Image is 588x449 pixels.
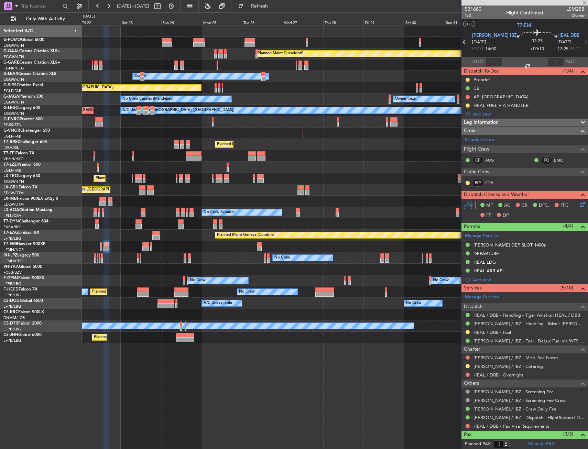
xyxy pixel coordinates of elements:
[3,270,22,275] a: FCBB/BZV
[560,202,568,209] span: FFC
[3,83,17,87] span: G-SIRS
[3,236,21,241] a: LFPB/LBG
[3,265,42,269] a: 9H-YAAGlobal 5000
[3,265,19,269] span: 9H-YAA
[121,19,161,25] div: Sat 23
[3,174,40,178] a: LX-TROLegacy 650
[3,242,17,246] span: T7-EMI
[3,213,21,218] a: LELL/QSA
[473,111,585,117] div: Add new
[473,242,546,248] div: [PERSON_NAME] DEP SLOT 1400z
[3,219,48,223] a: T7-DYNChallenger 604
[274,253,290,263] div: No Crew
[472,32,517,39] span: [PERSON_NAME] IBZ
[464,284,482,292] span: Services
[3,247,24,252] a: LFMN/NCE
[3,208,53,212] a: LX-AOACitation Mustang
[3,281,21,286] a: LFPB/LBG
[560,284,573,292] span: (5/10)
[3,310,18,314] span: CS-RRC
[3,140,47,144] a: T7-BREChallenger 604
[80,19,121,25] div: Fri 22
[3,168,21,173] a: EGLF/FAB
[92,287,200,297] div: Planned Maint [GEOGRAPHIC_DATA] ([GEOGRAPHIC_DATA])
[52,185,128,195] div: Planned Maint Nice ([GEOGRAPHIC_DATA])
[485,180,501,186] a: FDB
[563,222,573,230] span: (4/4)
[245,4,274,9] span: Refresh
[473,397,566,403] a: [PERSON_NAME] / IBZ - Screening Fee Crew
[3,49,60,53] a: G-GAALCessna Citation XLS+
[473,312,580,318] a: HEAL / DBB - Handling - Tiger Aviation HEAL / DBB
[566,13,585,19] span: Charter
[473,363,543,369] a: [PERSON_NAME] / IBZ - Catering
[3,304,21,309] a: LFPB/LBG
[3,190,24,196] a: EDLW/DTM
[235,1,276,12] button: Refresh
[539,202,549,209] span: DFC,
[204,207,236,218] div: No Crew Sabadell
[473,85,479,91] div: CB
[3,61,60,65] a: G-GARECessna Citation XLS+
[3,43,24,48] a: EGGW/LTN
[486,212,491,219] span: FP
[3,61,19,65] span: G-GARE
[473,355,558,361] a: [PERSON_NAME] / IBZ - Misc. See Notes
[473,277,585,283] div: Add new
[464,191,529,199] span: Dispatch Checks and Weather
[464,303,483,311] span: Dispatch
[3,106,18,110] span: G-LEGC
[3,231,20,235] span: T7-EAGL
[563,67,573,75] span: (1/4)
[485,46,496,53] span: 14:00
[3,151,15,155] span: T7-FFI
[134,71,146,81] div: Owner
[3,197,17,201] span: LX-INB
[473,77,490,83] div: Prebrief
[464,119,499,127] span: Leg Information
[3,66,24,71] a: EGNR/CEG
[395,94,416,104] div: Owner Ibiza
[570,46,581,53] span: ELDT
[239,287,255,297] div: No Crew
[3,106,40,110] a: G-LEGCLegacy 600
[258,48,303,59] div: Planned Maint Dusseldorf
[3,185,19,189] span: LX-GBH
[472,58,484,65] span: ATOT
[473,423,549,429] a: HEAL / DBB - Pax Visa Requirements
[3,174,18,178] span: LX-TRO
[464,127,476,135] span: Crew
[18,17,73,21] span: Only With Activity
[3,77,24,82] a: EGGW/LTN
[517,22,533,29] span: T7-EMI
[3,321,42,326] a: CS-DTRFalcon 2000
[122,105,234,116] div: A/C Unavailable [GEOGRAPHIC_DATA] ([GEOGRAPHIC_DATA])
[3,38,21,42] span: G-FOMO
[472,46,483,53] span: ETOT
[3,333,18,337] span: CS-JHH
[3,156,24,162] a: VHHH/HKG
[83,14,95,20] div: [DATE]
[465,136,495,143] a: Schedule Crew
[472,156,483,164] div: CP
[3,231,39,235] a: T7-EAGLFalcon 8X
[3,140,18,144] span: T7-BRE
[204,298,232,308] div: A/C Unavailable
[3,242,45,246] a: T7-EMIHawker 900XP
[3,299,20,303] span: CS-DOU
[465,6,481,13] span: 531680
[3,129,50,133] a: G-VNORChallenger 650
[473,268,504,274] div: HEAL ARR API
[3,315,25,320] a: DNMM/LOS
[3,38,44,42] a: G-FOMOGlobal 6000
[3,276,18,280] span: F-GPNJ
[3,327,21,332] a: LFPB/LBG
[3,224,21,230] a: EVRA/RIX
[465,294,499,301] a: Manage Services
[473,415,585,420] a: [PERSON_NAME] / IBZ - Dispatch - FlightSupport Dispatch [GEOGRAPHIC_DATA]
[8,13,75,24] button: Only With Activity
[283,19,323,25] div: Wed 27
[465,13,481,19] span: 1/3
[557,32,579,39] span: HEAL DBB
[463,21,475,27] button: UTC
